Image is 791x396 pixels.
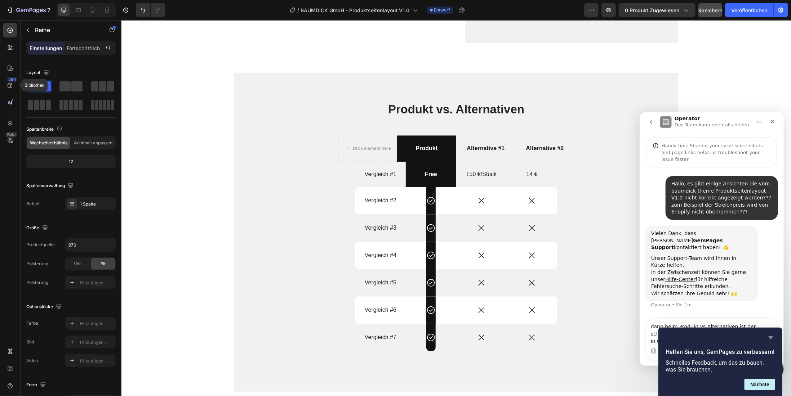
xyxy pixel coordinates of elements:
button: 0 Produkt zugewiesen [619,3,696,17]
p: Vergleich #1 [243,151,275,158]
p: Alternative #2 [395,125,452,132]
font: Größe [26,225,39,230]
font: 7 [47,6,50,14]
div: Rückgängig/Wiederholen [136,3,165,17]
font: An Inhalt anpassen [74,140,113,145]
font: / [298,7,299,13]
font: Polsterung [26,280,48,285]
p: Vergleich #6 [243,287,275,294]
font: 12 [69,159,73,164]
p: 14 € [386,151,435,158]
p: Free [285,151,334,158]
p: Vergleich #4 [243,232,275,239]
font: Spaltenbreite [26,126,54,132]
button: Nächste Frage [745,379,775,390]
input: Auto [66,238,115,251]
iframe: Designbereich [121,20,791,396]
strong: Produkt vs. Alternativen [267,83,403,96]
font: 0 Produkt zugewiesen [625,7,679,13]
button: Speichern [698,3,722,17]
p: Vergleich #5 [243,259,275,267]
font: Polsterung [26,261,48,266]
font: Voll [74,261,82,266]
font: Beta [7,132,15,137]
button: 7 [3,3,54,17]
p: Vergleich #7 [243,314,275,321]
font: Hinzufügen... [80,339,107,345]
font: Entwurf [434,7,450,13]
font: Befehl [26,201,39,206]
font: Schnelles Feedback, um das zu bauen, was Sie brauchen. [666,359,764,373]
font: Spaltenverwaltung [26,183,65,188]
font: Hinzufügen... [80,321,107,326]
font: Nächste [750,382,769,387]
font: Optionslücke [26,304,53,309]
font: Form [26,382,37,387]
font: Hinzufügen... [80,280,107,285]
font: Reihe [35,26,50,33]
h2: Helfen Sie uns, GemPages zu verbessern! [666,348,775,356]
iframe: Intercom-Live-Chat [640,112,784,366]
font: Video [26,358,38,363]
font: Einstellungen [30,45,62,51]
font: Hinzufügen... [80,358,107,364]
p: Reihe [35,26,96,34]
font: Fit [101,261,106,266]
font: Produktquelle [26,242,55,247]
font: Layout [26,70,40,75]
div: Helfen Sie uns, GemPages zu verbessern! [666,333,775,390]
button: Veröffentlichen [725,3,773,17]
p: Vergleich #3 [243,204,275,212]
p: Alternative #1 [335,125,393,132]
font: Veröffentlichen [731,7,767,13]
font: Farbe [26,320,38,326]
button: Umfrage ausblenden [766,333,775,342]
font: Fortschrittlich [67,45,100,51]
font: 1 Spalte [80,201,96,207]
p: Produkt [276,125,334,132]
font: BAUMDICK GmbH - Produktseitenlayout V1.0 [301,7,410,13]
font: 450 [8,77,16,82]
font: Helfen Sie uns, GemPages zu verbessern! [666,348,774,355]
font: Wechselverhältnis [30,140,67,145]
font: Speichern [698,7,723,13]
p: Vergleich #2 [243,177,275,185]
div: Drop element here [231,126,270,131]
p: 150 €/Stück [335,151,385,158]
font: Bild [26,339,34,345]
